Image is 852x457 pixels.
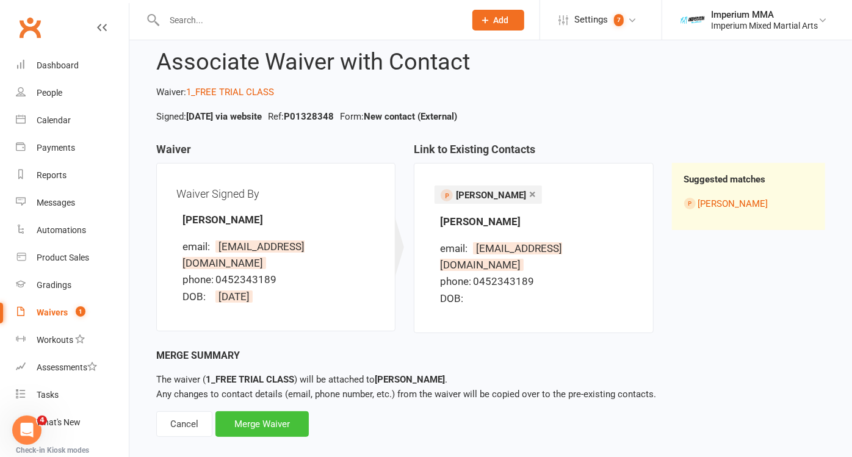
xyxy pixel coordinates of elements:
[182,289,213,305] div: DOB:
[37,143,75,153] div: Payments
[37,88,62,98] div: People
[494,15,509,25] span: Add
[215,411,309,437] div: Merge Waiver
[37,115,71,125] div: Calendar
[215,273,276,286] span: 0452343189
[37,225,86,235] div: Automations
[698,198,768,209] a: [PERSON_NAME]
[337,109,460,124] li: Form:
[12,416,42,445] iframe: Intercom live chat
[37,390,59,400] div: Tasks
[186,87,274,98] a: 1_FREE TRIAL CLASS
[156,85,825,99] p: Waiver:
[161,12,457,29] input: Search...
[364,111,457,122] strong: New contact (External)
[16,244,129,272] a: Product Sales
[37,416,47,425] span: 4
[16,217,129,244] a: Automations
[16,107,129,134] a: Calendar
[440,215,521,228] strong: [PERSON_NAME]
[156,348,825,364] div: Merge Summary
[681,8,705,32] img: thumb_image1639376871.png
[472,10,524,31] button: Add
[684,174,766,185] strong: Suggested matches
[16,326,129,354] a: Workouts
[529,184,536,204] a: ×
[711,20,818,31] div: Imperium Mixed Martial Arts
[16,409,129,436] a: What's New
[456,190,526,201] span: [PERSON_NAME]
[16,79,129,107] a: People
[614,14,624,26] span: 7
[473,275,534,287] span: 0452343189
[16,272,129,299] a: Gradings
[215,290,253,303] span: [DATE]
[37,308,68,317] div: Waivers
[37,362,97,372] div: Assessments
[440,273,471,290] div: phone:
[37,417,81,427] div: What's New
[16,134,129,162] a: Payments
[16,189,129,217] a: Messages
[574,6,608,34] span: Settings
[153,109,265,124] li: Signed:
[37,170,67,180] div: Reports
[265,109,337,124] li: Ref:
[176,183,375,204] div: Waiver Signed By
[440,290,471,307] div: DOB:
[76,306,85,317] span: 1
[16,162,129,189] a: Reports
[711,9,818,20] div: Imperium MMA
[182,240,305,269] span: [EMAIL_ADDRESS][DOMAIN_NAME]
[37,280,71,290] div: Gradings
[16,299,129,326] a: Waivers 1
[16,52,129,79] a: Dashboard
[37,335,73,345] div: Workouts
[37,198,75,207] div: Messages
[37,253,89,262] div: Product Sales
[156,372,825,401] p: Any changes to contact details (email, phone number, etc.) from the waiver will be copied over to...
[182,272,213,288] div: phone:
[16,354,129,381] a: Assessments
[182,239,213,255] div: email:
[284,111,334,122] strong: P01328348
[156,411,212,437] div: Cancel
[182,214,263,226] strong: [PERSON_NAME]
[15,12,45,43] a: Clubworx
[37,60,79,70] div: Dashboard
[156,143,395,163] h3: Waiver
[375,374,445,385] strong: [PERSON_NAME]
[186,111,262,122] strong: [DATE] via website
[156,49,825,75] h2: Associate Waiver with Contact
[440,242,562,271] span: [EMAIL_ADDRESS][DOMAIN_NAME]
[16,381,129,409] a: Tasks
[206,374,294,385] strong: 1_FREE TRIAL CLASS
[440,240,471,257] div: email:
[156,374,447,385] span: The waiver ( ) will be attached to .
[414,143,653,163] h3: Link to Existing Contacts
